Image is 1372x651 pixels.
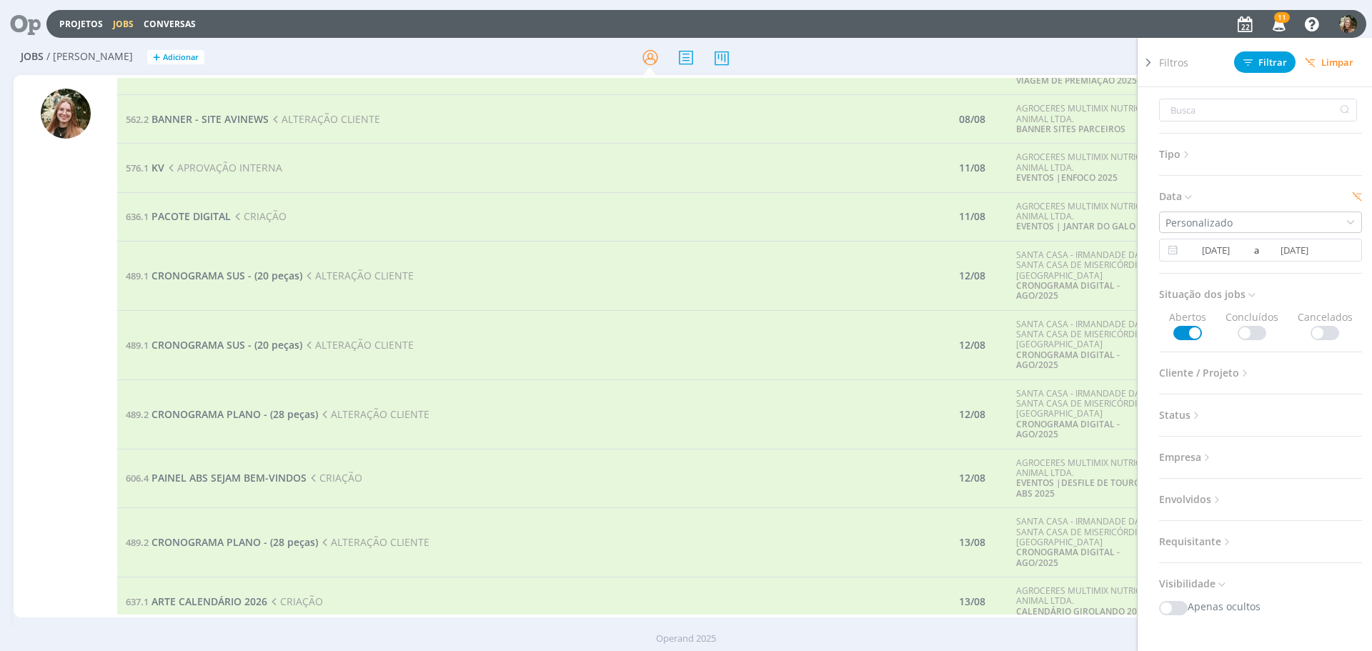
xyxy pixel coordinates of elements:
[126,408,149,421] span: 489.2
[307,471,362,484] span: CRIAÇÃO
[126,161,164,174] a: 576.1KV
[959,340,985,350] div: 12/08
[126,210,149,223] span: 636.1
[1165,215,1236,230] div: Personalizado
[1016,250,1163,302] div: SANTA CASA - IRMANDADE DA SANTA CASA DE MISERICÓRDIA DE [GEOGRAPHIC_DATA]
[1339,15,1357,33] img: L
[41,89,91,139] img: L
[1016,55,1163,86] div: AGROCERES MULTIMIX NUTRIÇÃO ANIMAL LTDA.
[55,19,107,30] button: Projetos
[1016,74,1137,86] a: VIAGEM DE PREMIAÇÃO 2025
[1016,279,1120,302] a: CRONOGRAMA DIGITAL - AGO/2025
[151,161,164,174] span: KV
[126,407,318,421] a: 489.2CRONOGRAMA PLANO - (28 peças)
[1159,575,1228,593] span: Visibilidade
[1159,285,1258,304] span: Situação dos jobs
[46,51,133,63] span: / [PERSON_NAME]
[1016,202,1163,232] div: AGROCERES MULTIMIX NUTRIÇÃO ANIMAL LTDA.
[163,53,199,62] span: Adicionar
[126,112,269,126] a: 562.2BANNER - SITE AVINEWS
[147,50,204,65] button: +Adicionar
[151,595,267,608] span: ARTE CALENDÁRIO 2026
[21,51,44,63] span: Jobs
[1016,477,1145,499] a: EVENTOS |DESFILE DE TOUROS ABS 2025
[1016,389,1163,440] div: SANTA CASA - IRMANDADE DA SANTA CASA DE MISERICÓRDIA DE [GEOGRAPHIC_DATA]
[1159,187,1194,206] span: Data
[151,269,302,282] span: CRONOGRAMA SUS - (20 peças)
[1234,51,1296,73] button: Filtrar
[126,113,149,126] span: 562.2
[113,18,134,30] a: Jobs
[144,18,196,30] a: Conversas
[1274,12,1290,23] span: 11
[231,209,287,223] span: CRIAÇÃO
[1016,152,1163,183] div: AGROCERES MULTIMIX NUTRIÇÃO ANIMAL LTDA.
[126,535,318,549] a: 489.2CRONOGRAMA PLANO - (28 peças)
[959,537,985,547] div: 13/08
[302,269,414,282] span: ALTERAÇÃO CLIENTE
[126,161,149,174] span: 576.1
[151,338,302,352] span: CRONOGRAMA SUS - (20 peças)
[1159,145,1193,164] span: Tipo
[1226,309,1278,340] span: Concluídos
[1016,586,1163,617] div: AGROCERES MULTIMIX NUTRIÇÃO ANIMAL LTDA.
[1159,490,1223,509] span: Envolvidos
[269,112,380,126] span: ALTERAÇÃO CLIENTE
[1298,309,1353,340] span: Cancelados
[126,269,302,282] a: 489.1CRONOGRAMA SUS - (20 peças)
[1243,58,1287,67] span: Filtrar
[1251,242,1260,259] span: a
[1016,546,1120,568] a: CRONOGRAMA DIGITAL - AGO/2025
[959,271,985,281] div: 12/08
[1260,242,1329,259] input: Data final
[1169,309,1206,340] span: Abertos
[959,163,985,173] div: 11/08
[151,471,307,484] span: PAINEL ABS SEJAM BEM-VINDOS
[126,595,149,608] span: 637.1
[1338,11,1358,36] button: L
[151,112,269,126] span: BANNER - SITE AVINEWS
[959,409,985,419] div: 12/08
[139,19,200,30] button: Conversas
[1296,52,1363,73] button: Limpar
[1016,517,1163,568] div: SANTA CASA - IRMANDADE DA SANTA CASA DE MISERICÓRDIA DE [GEOGRAPHIC_DATA]
[126,209,231,223] a: 636.1PACOTE DIGITAL
[59,18,103,30] a: Projetos
[1159,406,1203,424] span: Status
[151,209,231,223] span: PACOTE DIGITAL
[1305,57,1353,68] span: Limpar
[1016,172,1118,184] a: EVENTOS |ENFOCO 2025
[109,19,138,30] button: Jobs
[1016,458,1163,500] div: AGROCERES MULTIMIX NUTRIÇÃO ANIMAL LTDA.
[153,50,160,65] span: +
[1159,99,1357,121] input: Busca
[959,597,985,607] div: 13/08
[1016,104,1163,134] div: AGROCERES MULTIMIX NUTRIÇÃO ANIMAL LTDA.
[1159,532,1233,551] span: Requisitante
[1016,605,1147,617] a: CALENDÁRIO GIROLANDO 2026
[126,471,307,484] a: 606.4PAINEL ABS SEJAM BEM-VINDOS
[151,407,318,421] span: CRONOGRAMA PLANO - (28 peças)
[959,473,985,483] div: 12/08
[1160,215,1236,230] div: Personalizado
[1159,55,1188,70] span: Filtros
[318,535,429,549] span: ALTERAÇÃO CLIENTE
[126,536,149,549] span: 489.2
[959,212,985,222] div: 11/08
[1016,418,1120,440] a: CRONOGRAMA DIGITAL - AGO/2025
[126,339,149,352] span: 489.1
[1159,448,1213,467] span: Empresa
[1181,242,1251,259] input: Data inicial
[1016,319,1163,371] div: SANTA CASA - IRMANDADE DA SANTA CASA DE MISERICÓRDIA DE [GEOGRAPHIC_DATA]
[1263,11,1293,37] button: 11
[126,472,149,484] span: 606.4
[1159,599,1362,615] div: Apenas ocultos
[126,595,267,608] a: 637.1ARTE CALENDÁRIO 2026
[164,161,282,174] span: APROVAÇÃO INTERNA
[302,338,414,352] span: ALTERAÇÃO CLIENTE
[1159,364,1251,382] span: Cliente / Projeto
[1016,123,1125,135] a: BANNER SITES PARCEIROS
[1016,220,1158,232] a: EVENTOS | JANTAR DO GALO 2025
[151,535,318,549] span: CRONOGRAMA PLANO - (28 peças)
[126,269,149,282] span: 489.1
